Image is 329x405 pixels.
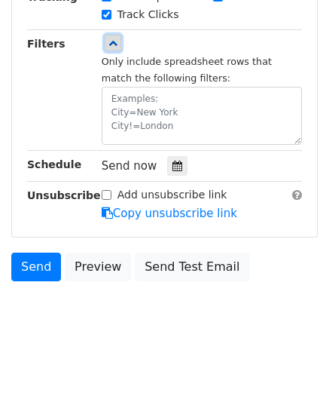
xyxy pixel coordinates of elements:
[102,56,272,84] small: Only include spreadsheet rows that match the following filters:
[27,158,81,170] strong: Schedule
[65,253,131,281] a: Preview
[102,207,237,220] a: Copy unsubscribe link
[11,253,61,281] a: Send
[135,253,249,281] a: Send Test Email
[27,38,65,50] strong: Filters
[117,187,227,203] label: Add unsubscribe link
[27,189,101,201] strong: Unsubscribe
[254,333,329,405] iframe: Chat Widget
[117,7,179,23] label: Track Clicks
[102,159,157,173] span: Send now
